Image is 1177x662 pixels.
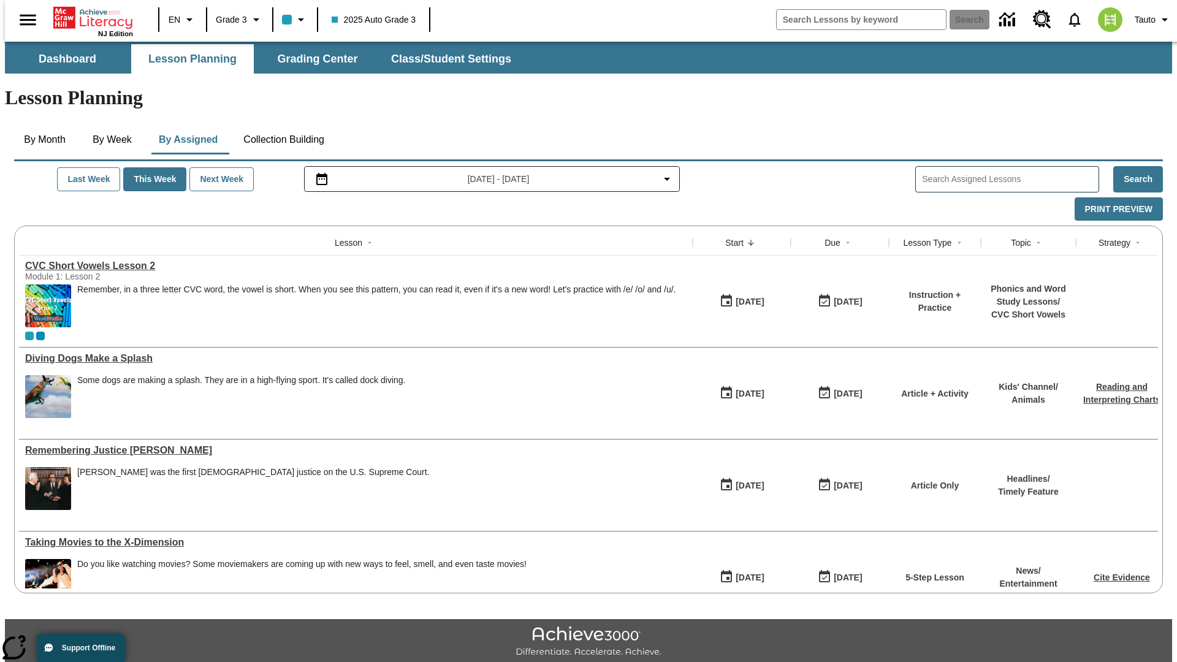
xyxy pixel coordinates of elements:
div: Home [53,4,133,37]
div: Module 1: Lesson 2 [25,272,209,281]
div: [DATE] [834,386,862,401]
button: Sort [1130,235,1145,250]
p: News / [999,565,1057,577]
button: Sort [744,235,758,250]
img: Chief Justice Warren Burger, wearing a black robe, holds up his right hand and faces Sandra Day O... [25,467,71,510]
div: Remember, in a three letter CVC word, the vowel is short. When you see this pattern, you can read... [77,284,676,327]
button: 08/24/25: Last day the lesson can be accessed [813,566,866,589]
div: SubNavbar [5,42,1172,74]
p: Animals [999,394,1058,406]
span: [DATE] - [DATE] [468,173,530,186]
div: [PERSON_NAME] was the first [DEMOGRAPHIC_DATA] justice on the U.S. Supreme Court. [77,467,429,477]
div: [DATE] [736,386,764,401]
button: Sort [952,235,967,250]
div: [DATE] [736,294,764,310]
p: Timely Feature [998,485,1059,498]
button: 08/18/25: Last day the lesson can be accessed [813,474,866,497]
div: Due [825,237,840,249]
img: avatar image [1098,7,1122,32]
button: 08/18/25: First time the lesson was available [715,474,768,497]
div: Some dogs are making a splash. They are in a high-flying sport. It's called dock diving. [77,375,405,386]
button: By Month [14,125,75,154]
input: Search Assigned Lessons [922,170,1099,188]
button: Dashboard [6,44,129,74]
h1: Lesson Planning [5,86,1172,109]
a: Resource Center, Will open in new tab [1026,3,1059,36]
button: Profile/Settings [1130,9,1177,31]
button: Sort [362,235,377,250]
img: A dog is jumping high in the air in an attempt to grab a yellow toy with its mouth. [25,375,71,418]
button: This Week [123,167,186,191]
div: [DATE] [834,294,862,310]
button: 08/18/25: First time the lesson was available [715,382,768,405]
a: CVC Short Vowels Lesson 2, Lessons [25,261,687,272]
button: Grading Center [256,44,379,74]
button: 08/18/25: Last day the lesson can be accessed [813,290,866,313]
p: Article + Activity [901,387,969,400]
svg: Collapse Date Range Filter [660,172,674,186]
button: Select a new avatar [1091,4,1130,36]
a: Cite Evidence [1094,573,1150,582]
p: Do you like watching movies? Some moviemakers are coming up with new ways to feel, smell, and eve... [77,559,527,569]
span: 2025 Auto Grade 3 [332,13,416,26]
p: 5-Step Lesson [905,571,964,584]
p: Headlines / [998,473,1059,485]
p: CVC Short Vowels [987,308,1070,321]
a: Data Center [992,3,1026,37]
span: Grade 3 [216,13,247,26]
a: Taking Movies to the X-Dimension, Lessons [25,537,687,548]
p: Entertainment [999,577,1057,590]
a: Notifications [1059,4,1091,36]
span: Tauto [1135,13,1156,26]
button: Support Offline [37,634,125,662]
button: Open side menu [10,2,46,38]
div: OL 2025 Auto Grade 4 [36,332,45,340]
div: Start [725,237,744,249]
p: Instruction + Practice [895,289,975,314]
div: [DATE] [834,570,862,585]
button: Lesson Planning [131,44,254,74]
p: Article Only [911,479,959,492]
div: Lesson [335,237,362,249]
div: Taking Movies to the X-Dimension [25,537,687,548]
div: SubNavbar [5,44,522,74]
button: Select the date range menu item [310,172,675,186]
img: CVC Short Vowels Lesson 2. [25,284,71,327]
button: By Week [82,125,143,154]
div: Sandra Day O'Connor was the first female justice on the U.S. Supreme Court. [77,467,429,510]
div: Do you like watching movies? Some moviemakers are coming up with new ways to feel, smell, and eve... [77,559,527,602]
span: EN [169,13,180,26]
div: [DATE] [834,478,862,493]
button: Grade: Grade 3, Select a grade [211,9,269,31]
p: Remember, in a three letter CVC word, the vowel is short. When you see this pattern, you can read... [77,284,676,295]
div: Diving Dogs Make a Splash [25,353,687,364]
button: By Assigned [149,125,227,154]
button: Language: EN, Select a language [163,9,202,31]
button: Class color is light blue. Change class color [277,9,313,31]
p: Phonics and Word Study Lessons / [987,283,1070,308]
img: Panel in front of the seats sprays water mist to the happy audience at a 4DX-equipped theater. [25,559,71,602]
a: Diving Dogs Make a Splash, Lessons [25,353,687,364]
div: [DATE] [736,570,764,585]
p: Kids' Channel / [999,381,1058,394]
div: Remembering Justice O'Connor [25,445,687,456]
a: Remembering Justice O'Connor, Lessons [25,445,687,456]
button: 08/18/25: First time the lesson was available [715,566,768,589]
button: 08/18/25: First time the lesson was available [715,290,768,313]
button: Next Week [189,167,254,191]
button: 08/18/25: Last day the lesson can be accessed [813,382,866,405]
img: Achieve3000 Differentiate Accelerate Achieve [516,626,661,658]
button: Search [1113,166,1163,192]
button: Collection Building [234,125,334,154]
button: Last Week [57,167,120,191]
div: Some dogs are making a splash. They are in a high-flying sport. It's called dock diving. [77,375,405,418]
span: NJ Edition [98,30,133,37]
div: Topic [1011,237,1031,249]
div: Lesson Type [903,237,951,249]
span: Support Offline [62,644,115,652]
button: Class/Student Settings [381,44,521,74]
div: Current Class [25,332,34,340]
